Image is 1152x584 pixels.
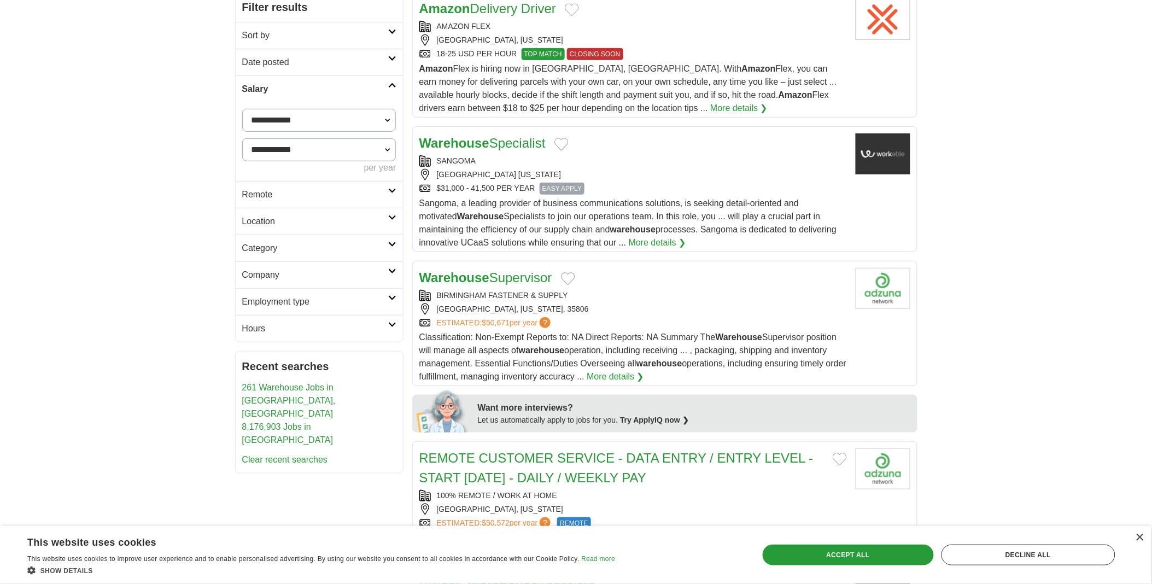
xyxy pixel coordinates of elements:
span: TOP MATCH [522,48,565,60]
h2: Location [242,215,388,228]
span: $50,572 [482,518,510,527]
h2: Recent searches [242,358,396,375]
a: More details ❯ [587,370,644,383]
strong: Amazon [779,90,812,100]
strong: Amazon [419,1,470,16]
div: Accept all [763,545,934,565]
span: REMOTE [557,517,590,529]
strong: warehouse [636,359,682,368]
a: Category [236,235,403,261]
a: ESTIMATED:$50,572per year? [437,517,553,529]
a: Company [236,261,403,288]
a: 261 Warehouse Jobs in [GEOGRAPHIC_DATA], [GEOGRAPHIC_DATA] [242,383,336,418]
a: Salary [236,75,403,102]
span: Show details [40,567,93,575]
div: [GEOGRAPHIC_DATA] [US_STATE] [419,169,847,180]
strong: Amazon [742,64,776,73]
a: AMAZON FLEX [437,22,491,31]
strong: Amazon [419,64,453,73]
div: Let us automatically apply to jobs for you. [478,414,911,426]
h2: Date posted [242,56,388,69]
span: This website uses cookies to improve user experience and to enable personalised advertising. By u... [27,555,580,563]
div: Want more interviews? [478,401,911,414]
span: Sangoma, a leading provider of business communications solutions, is seeking detail-oriented and ... [419,198,837,247]
a: Read more, opens a new window [581,555,615,563]
span: ? [540,317,551,328]
div: Show details [27,565,615,576]
a: 8,176,903 Jobs in [GEOGRAPHIC_DATA] [242,422,334,445]
a: More details ❯ [710,102,768,115]
h2: Company [242,268,388,282]
div: SANGOMA [419,155,847,167]
div: [GEOGRAPHIC_DATA], [US_STATE] [419,504,847,515]
h2: Hours [242,322,388,335]
strong: Warehouse [457,212,504,221]
img: Company logo [856,268,910,309]
div: Decline all [942,545,1115,565]
img: apply-iq-scientist.png [417,389,470,433]
button: Add to favorite jobs [565,3,579,16]
a: AmazonDelivery Driver [419,1,557,16]
a: Remote [236,181,403,208]
h2: Employment type [242,295,388,308]
span: Classification: Non-Exempt Reports to: NA Direct Reports: NA Summary The Supervisor position will... [419,332,847,381]
span: CLOSING SOON [567,48,623,60]
a: Hours [236,315,403,342]
a: ESTIMATED:$50,671per year? [437,317,553,329]
span: $50,671 [482,318,510,327]
div: [GEOGRAPHIC_DATA], [US_STATE] [419,34,847,46]
a: Employment type [236,288,403,315]
div: [GEOGRAPHIC_DATA], [US_STATE], 35806 [419,303,847,315]
div: 18-25 USD PER HOUR [419,48,847,60]
strong: Warehouse [419,270,489,285]
img: Company logo [856,133,910,174]
a: WarehouseSupervisor [419,270,552,285]
a: More details ❯ [629,236,686,249]
strong: warehouse [519,346,565,355]
div: $31,000 - 41,500 PER YEAR [419,183,847,195]
span: EASY APPLY [540,183,584,195]
h2: Category [242,242,388,255]
strong: warehouse [610,225,656,234]
div: 100% REMOTE / WORK AT HOME [419,490,847,501]
strong: Warehouse [716,332,763,342]
a: Date posted [236,49,403,75]
button: Add to favorite jobs [561,272,575,285]
div: per year [242,161,396,174]
h2: Remote [242,188,388,201]
div: This website uses cookies [27,533,588,549]
span: ? [540,517,551,528]
h2: Sort by [242,29,388,42]
div: BIRMINGHAM FASTENER & SUPPLY [419,290,847,301]
strong: Warehouse [419,136,489,150]
span: Flex is hiring now in [GEOGRAPHIC_DATA], [GEOGRAPHIC_DATA]. With Flex, you can earn money for del... [419,64,837,113]
a: Sort by [236,22,403,49]
a: Try ApplyIQ now ❯ [620,416,689,424]
div: Close [1136,534,1144,542]
button: Add to favorite jobs [833,453,847,466]
button: Add to favorite jobs [554,138,569,151]
a: WarehouseSpecialist [419,136,546,150]
h2: Salary [242,83,388,96]
img: Company logo [856,448,910,489]
a: REMOTE CUSTOMER SERVICE - DATA ENTRY / ENTRY LEVEL - START [DATE] - DAILY / WEEKLY PAY [419,451,814,485]
a: Location [236,208,403,235]
a: Clear recent searches [242,455,328,464]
